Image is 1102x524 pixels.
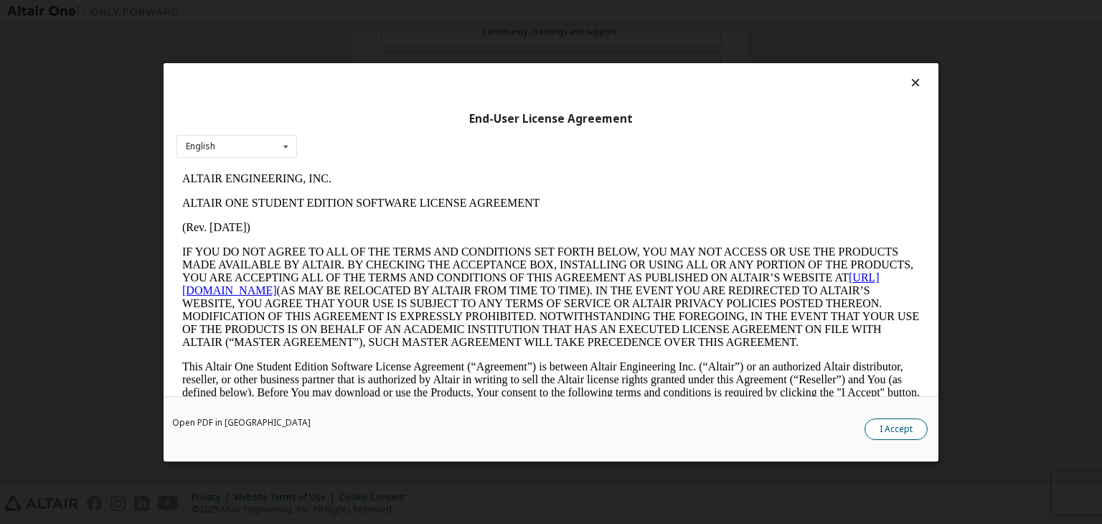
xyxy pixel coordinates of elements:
p: ALTAIR ONE STUDENT EDITION SOFTWARE LICENSE AGREEMENT [6,30,743,43]
a: Open PDF in [GEOGRAPHIC_DATA] [172,418,311,427]
p: This Altair One Student Edition Software License Agreement (“Agreement”) is between Altair Engine... [6,194,743,245]
div: English [186,142,215,151]
p: IF YOU DO NOT AGREE TO ALL OF THE TERMS AND CONDITIONS SET FORTH BELOW, YOU MAY NOT ACCESS OR USE... [6,79,743,182]
div: End-User License Agreement [176,111,926,126]
a: [URL][DOMAIN_NAME] [6,105,703,130]
p: (Rev. [DATE]) [6,55,743,67]
button: I Accept [865,418,928,440]
p: ALTAIR ENGINEERING, INC. [6,6,743,19]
